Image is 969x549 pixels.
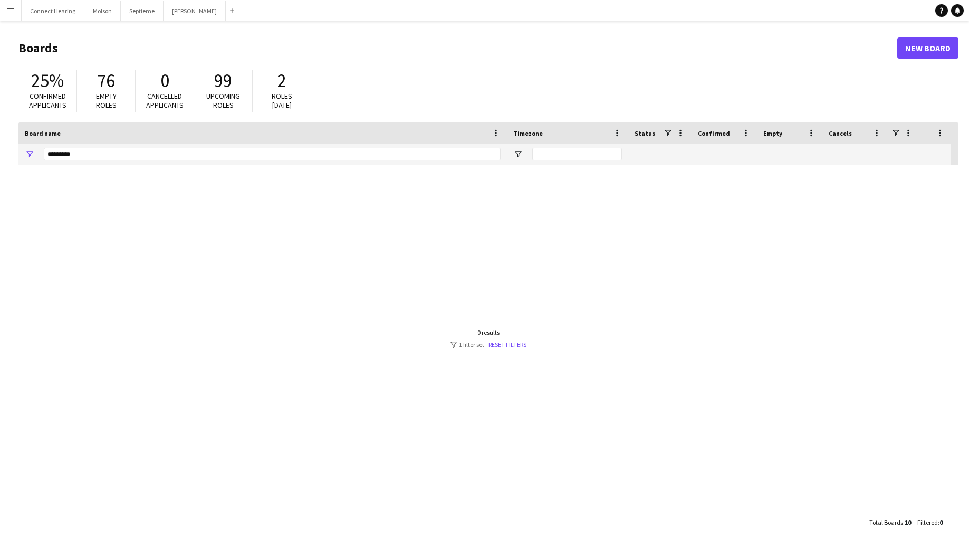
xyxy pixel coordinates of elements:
[450,340,526,348] div: 1 filter set
[450,328,526,336] div: 0 results
[905,518,911,526] span: 10
[698,129,730,137] span: Confirmed
[22,1,84,21] button: Connect Hearing
[96,91,117,110] span: Empty roles
[84,1,121,21] button: Molson
[121,1,164,21] button: Septieme
[18,40,897,56] h1: Boards
[513,129,543,137] span: Timezone
[763,129,782,137] span: Empty
[146,91,184,110] span: Cancelled applicants
[513,149,523,159] button: Open Filter Menu
[206,91,240,110] span: Upcoming roles
[897,37,958,59] a: New Board
[869,512,911,533] div: :
[488,340,526,348] a: Reset filters
[25,129,61,137] span: Board name
[532,148,622,160] input: Timezone Filter Input
[97,69,115,92] span: 76
[164,1,226,21] button: [PERSON_NAME]
[869,518,903,526] span: Total Boards
[917,518,938,526] span: Filtered
[160,69,169,92] span: 0
[277,69,286,92] span: 2
[214,69,232,92] span: 99
[29,91,66,110] span: Confirmed applicants
[31,69,64,92] span: 25%
[939,518,943,526] span: 0
[829,129,852,137] span: Cancels
[272,91,292,110] span: Roles [DATE]
[25,149,34,159] button: Open Filter Menu
[44,148,501,160] input: Board name Filter Input
[635,129,655,137] span: Status
[917,512,943,533] div: :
